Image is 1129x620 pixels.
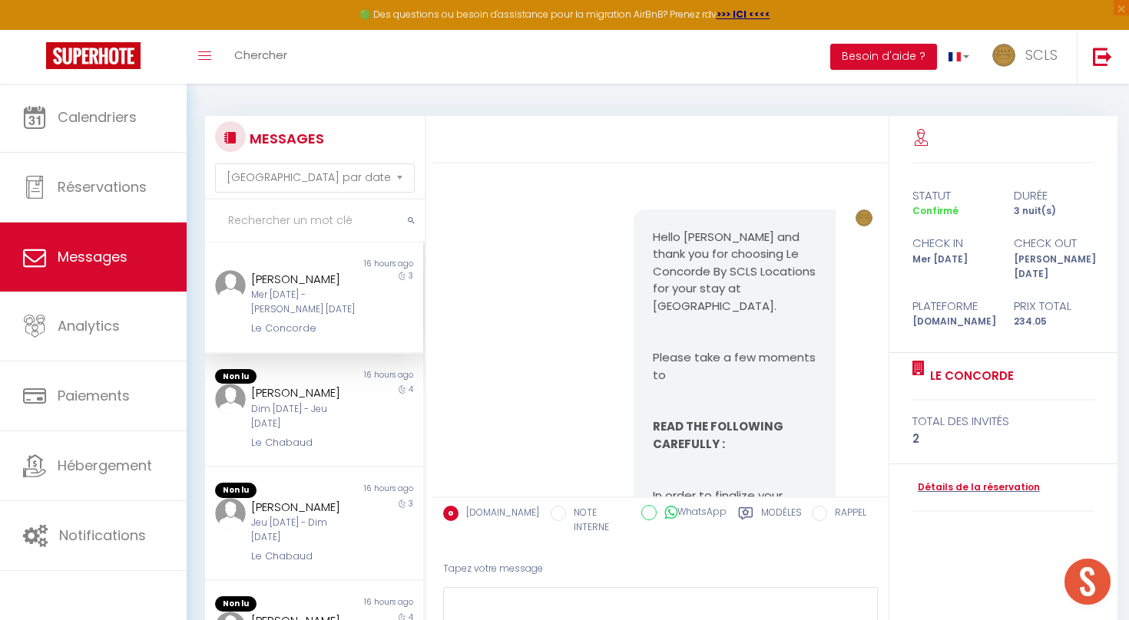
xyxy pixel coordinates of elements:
[251,321,359,336] div: Le Concorde
[251,498,359,516] div: [PERSON_NAME]
[215,483,257,498] span: Non lu
[566,506,630,535] label: NOTE INTERNE
[981,30,1077,84] a: ... SCLS
[215,384,246,414] img: ...
[657,505,727,522] label: WhatsApp
[246,121,324,156] h3: MESSAGES
[205,200,425,242] input: Rechercher un mot clé
[912,412,1095,430] div: total des invités
[1004,315,1105,329] div: 234.05
[314,258,423,270] div: 16 hours ago
[1025,45,1058,64] span: SCLS
[1004,252,1105,282] div: [PERSON_NAME] [DATE]
[761,506,802,537] label: Modèles
[251,402,359,431] div: Dim [DATE] - Jeu [DATE]
[215,596,257,612] span: Non lu
[251,270,359,289] div: [PERSON_NAME]
[58,386,130,405] span: Paiements
[925,367,1014,385] a: Le Concorde
[912,430,1095,448] div: 2
[902,186,1004,205] div: statut
[653,487,816,608] p: In order to finalize your reservation and according to the booking conditions, a security deposit...
[827,506,866,523] label: RAPPEL
[58,247,127,266] span: Messages
[251,549,359,564] div: Le Chabaud
[912,480,1040,495] a: Détails de la réservation
[1004,186,1105,205] div: durée
[46,42,141,69] img: Super Booking
[830,44,937,70] button: Besoin d'aide ?
[409,384,413,395] span: 4
[902,234,1004,252] div: check in
[215,369,257,384] span: Non lu
[251,516,359,545] div: Jeu [DATE] - Dim [DATE]
[856,209,872,226] img: ...
[1064,559,1111,605] div: Ouvrir le chat
[1004,234,1105,252] div: check out
[58,456,152,475] span: Hébergement
[251,288,359,317] div: Mer [DATE] - [PERSON_NAME] [DATE]
[223,30,299,84] a: Chercher
[653,229,816,315] p: Hello [PERSON_NAME] and thank you for choosing Le Concorde By SCLS Locations for your stay at [GE...
[992,44,1015,67] img: ...
[912,204,958,217] span: Confirmé
[902,315,1004,329] div: [DOMAIN_NAME]
[902,297,1004,315] div: Plateforme
[215,270,246,301] img: ...
[409,498,413,510] span: 3
[1093,47,1112,66] img: logout
[409,270,413,282] span: 3
[1004,204,1105,219] div: 3 nuit(s)
[59,526,146,545] span: Notifications
[653,418,786,452] strong: READ THE FOLLOWING CAREFULLY :
[1004,297,1105,315] div: Prix total
[443,550,878,588] div: Tapez votre message
[459,506,539,523] label: [DOMAIN_NAME]
[717,8,770,21] a: >>> ICI <<<<
[58,107,137,127] span: Calendriers
[653,349,816,384] p: Please take a few moments to
[215,498,246,529] img: ...
[314,483,423,498] div: 16 hours ago
[58,177,147,196] span: Réservations
[251,435,359,450] div: Le Chabaud
[314,369,423,384] div: 16 hours ago
[234,47,287,63] span: Chercher
[58,316,120,335] span: Analytics
[314,596,423,612] div: 16 hours ago
[902,252,1004,282] div: Mer [DATE]
[251,384,359,402] div: [PERSON_NAME]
